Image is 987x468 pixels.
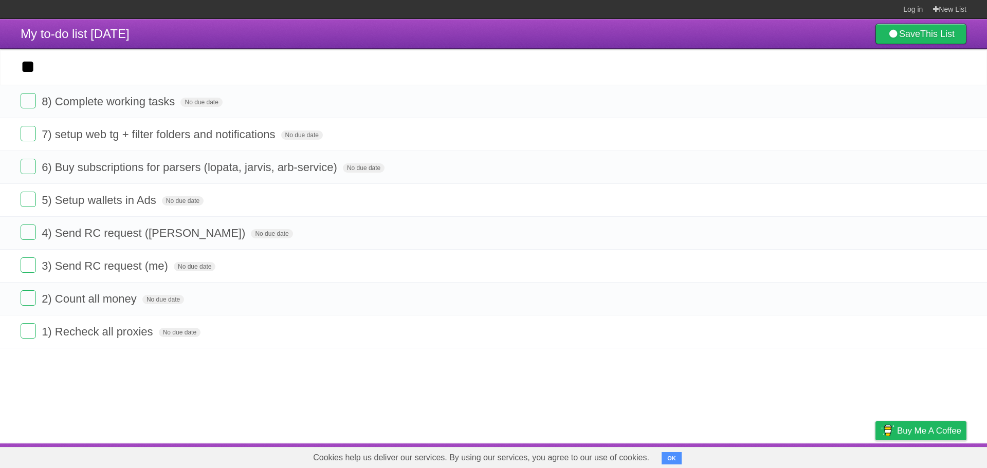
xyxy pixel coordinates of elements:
[773,446,814,465] a: Developers
[21,290,36,306] label: Done
[827,446,850,465] a: Terms
[42,161,340,174] span: 6) Buy subscriptions for parsers (lopata, jarvis, arb-service)
[21,159,36,174] label: Done
[21,192,36,207] label: Done
[920,29,955,39] b: This List
[21,257,36,273] label: Done
[21,224,36,240] label: Done
[897,422,961,440] span: Buy me a coffee
[739,446,760,465] a: About
[251,229,293,238] span: No due date
[881,422,894,439] img: Buy me a coffee
[21,27,130,41] span: My to-do list [DATE]
[42,259,171,272] span: 3) Send RC request (me)
[42,325,155,338] span: 1) Recheck all proxies
[174,262,215,271] span: No due date
[343,163,385,173] span: No due date
[42,227,248,239] span: 4) Send RC request ([PERSON_NAME])
[159,328,200,337] span: No due date
[142,295,184,304] span: No due date
[162,196,204,205] span: No due date
[21,93,36,108] label: Done
[303,447,660,468] span: Cookies help us deliver our services. By using our services, you agree to our use of cookies.
[42,95,177,108] span: 8) Complete working tasks
[21,323,36,339] label: Done
[42,128,278,141] span: 7) setup web tg + filter folders and notifications
[180,98,222,107] span: No due date
[862,446,889,465] a: Privacy
[42,292,139,305] span: 2) Count all money
[662,452,682,464] button: OK
[875,421,966,440] a: Buy me a coffee
[875,24,966,44] a: SaveThis List
[42,194,159,207] span: 5) Setup wallets in Ads
[281,130,323,140] span: No due date
[21,126,36,141] label: Done
[902,446,966,465] a: Suggest a feature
